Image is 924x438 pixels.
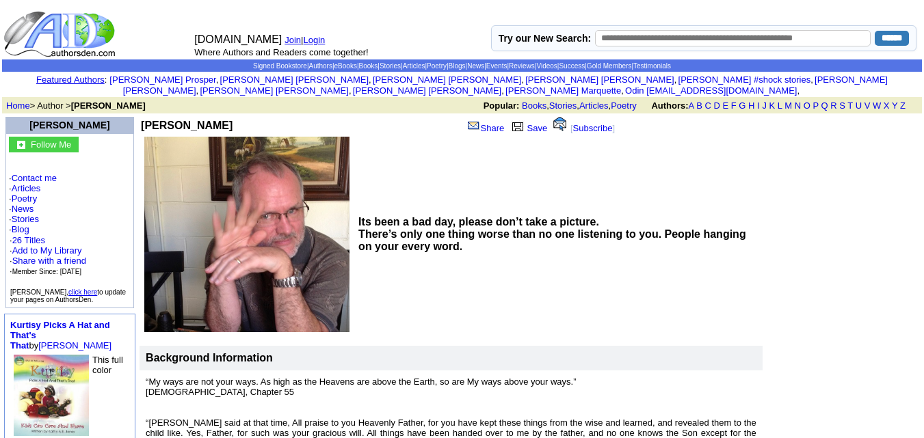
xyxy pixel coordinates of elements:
[141,120,233,131] b: [PERSON_NAME]
[352,87,353,95] font: i
[784,100,792,111] a: M
[218,77,220,84] font: i
[285,35,301,45] a: Join
[123,74,888,96] a: [PERSON_NAME] [PERSON_NAME]
[71,100,146,111] b: [PERSON_NAME]
[12,214,39,224] a: Stories
[722,100,728,111] a: E
[484,100,918,111] font: , , ,
[12,245,82,256] a: Add to My Library
[499,33,591,44] label: Try our New Search:
[12,268,82,275] font: Member Since: [DATE]
[359,62,378,70] a: Books
[757,100,760,111] a: I
[804,100,810,111] a: O
[3,10,118,58] img: logo_ad.gif
[821,100,828,111] a: Q
[12,173,57,183] a: Contact me
[373,74,521,85] a: [PERSON_NAME] [PERSON_NAME]
[813,77,815,84] font: i
[633,62,671,70] a: Testimonials
[467,62,484,70] a: News
[800,87,801,95] font: i
[505,85,621,96] a: [PERSON_NAME] Marquette
[484,100,520,111] b: Popular:
[220,74,369,85] a: [PERSON_NAME] [PERSON_NAME]
[353,85,501,96] a: [PERSON_NAME] [PERSON_NAME]
[38,340,111,351] a: [PERSON_NAME]
[847,100,853,111] a: T
[449,62,466,70] a: Blogs
[12,224,29,234] a: Blog
[10,245,86,276] font: · · ·
[31,139,71,150] font: Follow Me
[624,87,625,95] font: i
[146,352,273,364] b: Background Information
[427,62,447,70] a: Poetry
[900,100,906,111] a: Z
[10,288,126,303] font: [PERSON_NAME], to update your pages on AuthorsDen.
[29,120,109,131] a: [PERSON_NAME]
[198,87,200,95] font: i
[6,100,146,111] font: > Author >
[524,77,525,84] font: i
[10,320,111,351] font: by
[509,62,535,70] a: Reviews
[200,85,348,96] a: [PERSON_NAME] [PERSON_NAME]
[696,100,702,111] a: B
[587,62,632,70] a: Gold Members
[748,100,754,111] a: H
[704,100,711,111] a: C
[856,100,862,111] a: U
[194,47,368,57] font: Where Authors and Readers come together!
[358,216,746,252] b: Its been a bad day, please don’t take a picture. There’s only one thing worse than no one listeni...
[36,74,107,85] font: :
[10,320,110,351] a: Kurtisy Picks A Hat and That's That
[536,62,557,70] a: Videos
[525,74,674,85] a: [PERSON_NAME] [PERSON_NAME]
[504,87,505,95] font: i
[253,62,307,70] a: Signed Bookstore
[68,288,97,296] a: click here
[509,123,547,133] a: Save
[144,137,349,332] img: See larger image
[573,123,613,133] a: Subscribe
[31,138,71,150] a: Follow Me
[9,173,131,277] font: · · · · · ·
[466,123,505,133] a: Share
[864,100,871,111] a: V
[371,77,373,84] font: i
[12,235,45,245] a: 26 Titles
[17,141,25,149] img: gc.jpg
[334,62,357,70] a: eBooks
[12,193,38,204] a: Poetry
[36,74,105,85] a: Featured Authors
[308,62,332,70] a: Authors
[651,100,688,111] b: Authors:
[713,100,720,111] a: D
[813,100,818,111] a: P
[625,85,797,96] a: Odin [EMAIL_ADDRESS][DOMAIN_NAME]
[468,120,479,131] img: share_page.gif
[778,100,782,111] a: L
[678,74,811,85] a: [PERSON_NAME] #shock stories
[510,120,525,131] img: library.gif
[403,62,425,70] a: Articles
[12,183,41,193] a: Articles
[892,100,897,111] a: Y
[570,123,573,133] font: [
[301,35,330,45] font: |
[830,100,836,111] a: R
[109,74,888,96] font: , , , , , , , , , ,
[611,100,637,111] a: Poetry
[486,62,507,70] a: Events
[109,74,215,85] a: [PERSON_NAME] Prosper
[762,100,767,111] a: J
[873,100,881,111] a: W
[559,62,585,70] a: Success
[522,100,546,111] a: Books
[10,235,86,276] font: ·
[579,100,609,111] a: Articles
[689,100,694,111] a: A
